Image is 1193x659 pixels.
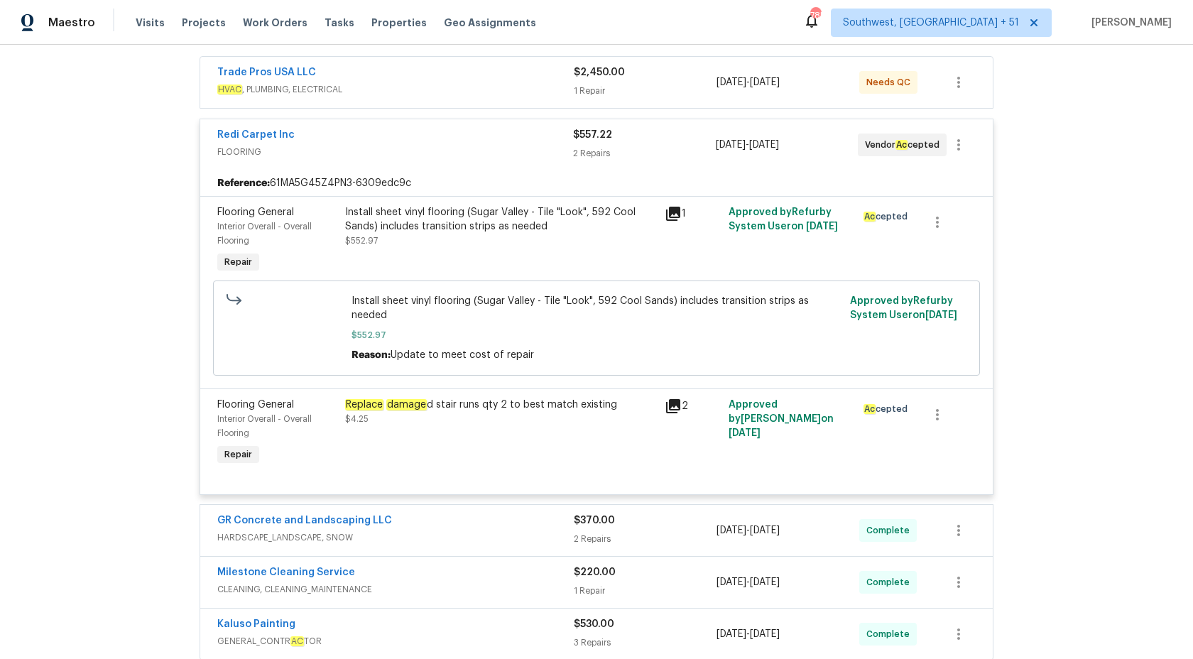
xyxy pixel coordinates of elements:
[717,627,780,641] span: -
[217,634,574,648] span: GENERAL_CONTR TOR
[1086,16,1172,30] span: [PERSON_NAME]
[243,16,307,30] span: Work Orders
[717,525,746,535] span: [DATE]
[864,212,876,222] em: Ac
[750,577,780,587] span: [DATE]
[843,16,1019,30] span: Southwest, [GEOGRAPHIC_DATA] + 51
[48,16,95,30] span: Maestro
[717,577,746,587] span: [DATE]
[391,350,534,360] span: Update to meet cost of repair
[717,575,780,589] span: -
[750,77,780,87] span: [DATE]
[717,75,780,89] span: -
[345,415,369,423] span: $4.25
[217,176,270,190] b: Reference:
[716,140,746,150] span: [DATE]
[750,629,780,639] span: [DATE]
[217,516,392,525] a: GR Concrete and Landscaping LLC
[717,523,780,538] span: -
[200,170,993,196] div: 61MA5G45Z4PN3-6309edc9c
[345,399,383,410] em: Replace
[574,516,615,525] span: $370.00
[665,398,720,415] div: 2
[217,67,316,77] a: Trade Pros USA LLC
[352,328,842,342] span: $552.97
[717,629,746,639] span: [DATE]
[136,16,165,30] span: Visits
[574,584,717,598] div: 1 Repair
[444,16,536,30] span: Geo Assignments
[866,75,916,89] span: Needs QC
[806,222,838,232] span: [DATE]
[219,255,258,269] span: Repair
[729,207,838,232] span: Approved by Refurby System User on
[573,130,612,140] span: $557.22
[325,18,354,28] span: Tasks
[217,415,312,437] span: Interior Overall - Overall Flooring
[352,294,842,322] span: Install sheet vinyl flooring (Sugar Valley - Tile "Look", 592 Cool Sands) includes transition str...
[866,575,915,589] span: Complete
[573,146,715,160] div: 2 Repairs
[217,85,242,94] em: HVAC
[729,400,834,438] span: Approved by [PERSON_NAME] on
[925,310,957,320] span: [DATE]
[574,636,717,650] div: 3 Repairs
[217,145,573,159] span: FLOORING
[866,627,915,641] span: Complete
[217,130,295,140] a: Redi Carpet Inc
[865,138,945,152] span: Vendor cepted
[574,84,717,98] div: 1 Repair
[386,399,427,410] em: damage
[810,9,820,23] div: 785
[895,140,908,150] em: Ac
[749,140,779,150] span: [DATE]
[217,222,312,245] span: Interior Overall - Overall Flooring
[217,582,574,597] span: CLEANING, CLEANING_MAINTENANCE
[717,77,746,87] span: [DATE]
[217,82,574,97] span: , PLUMBING, ELECTRICAL
[217,207,294,217] span: Flooring General
[864,404,876,414] em: Ac
[574,67,625,77] span: $2,450.00
[352,350,391,360] span: Reason:
[182,16,226,30] span: Projects
[217,530,574,545] span: HARDSCAPE_LANDSCAPE, SNOW
[866,523,915,538] span: Complete
[290,636,304,646] em: AC
[665,205,720,222] div: 1
[864,402,913,416] span: cepted
[217,567,355,577] a: Milestone Cleaning Service
[729,428,761,438] span: [DATE]
[864,209,913,224] span: cepted
[574,567,616,577] span: $220.00
[750,525,780,535] span: [DATE]
[716,138,779,152] span: -
[345,398,656,412] div: d stair runs qty 2 to best match existing
[219,447,258,462] span: Repair
[217,619,295,629] a: Kaluso Painting
[217,400,294,410] span: Flooring General
[850,296,957,320] span: Approved by Refurby System User on
[345,205,656,234] div: Install sheet vinyl flooring (Sugar Valley - Tile "Look", 592 Cool Sands) includes transition str...
[574,619,614,629] span: $530.00
[371,16,427,30] span: Properties
[574,532,717,546] div: 2 Repairs
[345,236,378,245] span: $552.97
